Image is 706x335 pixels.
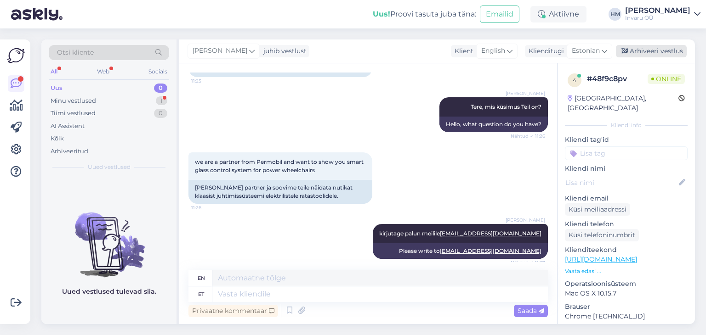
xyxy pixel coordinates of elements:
a: [PERSON_NAME]Invaru OÜ [625,7,700,22]
div: Kõik [51,134,64,143]
span: 4 [573,77,576,84]
span: Saada [518,307,544,315]
div: Please write to [373,243,548,259]
span: Tere, mis küsimus Teil on? [471,103,541,110]
img: No chats [41,196,176,279]
p: Kliendi nimi [565,164,688,173]
p: Mac OS X 10.15.7 [565,289,688,298]
div: Minu vestlused [51,96,96,106]
div: Küsi telefoninumbrit [565,229,639,241]
p: Vaata edasi ... [565,267,688,275]
div: Aktiivne [530,6,586,22]
span: Uued vestlused [88,163,131,171]
span: 11:26 [191,204,226,211]
div: AI Assistent [51,122,85,131]
p: Brauser [565,302,688,312]
div: Hello, what question do you have? [439,117,548,132]
div: Web [95,66,111,78]
div: Arhiveeri vestlus [616,45,687,57]
input: Lisa tag [565,146,688,160]
div: juhib vestlust [260,46,307,56]
div: 0 [154,109,167,118]
div: Küsi meiliaadressi [565,203,630,216]
p: Operatsioonisüsteem [565,279,688,289]
span: English [481,46,505,56]
input: Lisa nimi [565,178,677,188]
div: [GEOGRAPHIC_DATA], [GEOGRAPHIC_DATA] [568,94,678,113]
img: Askly Logo [7,47,25,64]
div: # 48f9c8pv [587,73,648,84]
span: we are a partner from Permobil and want to show you smart glass control system for power wheelchairs [195,158,365,173]
div: All [49,66,59,78]
div: [PERSON_NAME] partner ja soovime teile näidata nutikat klaasist juhtimissüsteemi elektrilistele r... [188,180,372,204]
div: HM [609,8,621,21]
div: Tiimi vestlused [51,109,96,118]
div: Arhiveeritud [51,147,88,156]
div: Invaru OÜ [625,14,690,22]
p: Chrome [TECHNICAL_ID] [565,312,688,321]
p: Kliendi email [565,194,688,203]
span: Online [648,74,685,84]
a: [EMAIL_ADDRESS][DOMAIN_NAME] [440,230,541,237]
div: en [198,270,205,286]
div: 0 [154,84,167,93]
div: Proovi tasuta juba täna: [373,9,476,20]
div: [PERSON_NAME] [625,7,690,14]
p: Kliendi tag'id [565,135,688,145]
span: [PERSON_NAME] [193,46,247,56]
span: Nähtud ✓ 11:26 [511,133,545,140]
div: 1 [156,96,167,106]
button: Emailid [480,6,519,23]
div: Klienditugi [525,46,564,56]
span: [PERSON_NAME] [506,217,545,223]
span: Estonian [572,46,600,56]
p: Kliendi telefon [565,219,688,229]
span: [PERSON_NAME] [506,90,545,97]
div: Uus [51,84,63,93]
span: Otsi kliente [57,48,94,57]
div: Socials [147,66,169,78]
span: Nähtud ✓ 11:27 [511,259,545,266]
a: [URL][DOMAIN_NAME] [565,255,637,263]
div: Privaatne kommentaar [188,305,278,317]
div: Kliendi info [565,121,688,129]
div: et [198,286,204,302]
p: Uued vestlused tulevad siia. [62,287,156,296]
p: Klienditeekond [565,245,688,255]
a: [EMAIL_ADDRESS][DOMAIN_NAME] [440,247,541,254]
span: 11:25 [191,78,226,84]
span: kirjutage palun meilile [379,230,541,237]
div: Klient [451,46,473,56]
b: Uus! [373,10,390,18]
